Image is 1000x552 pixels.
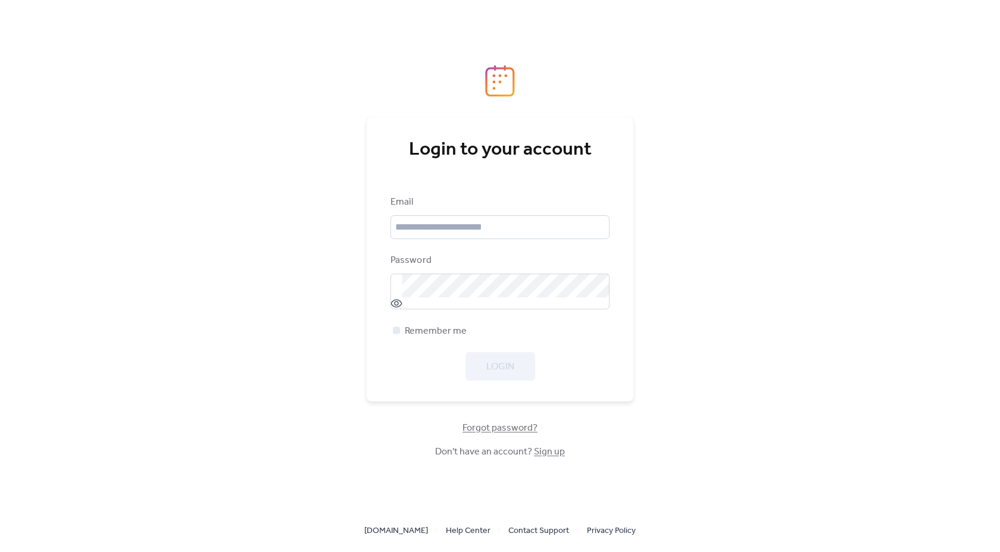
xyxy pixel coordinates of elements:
div: Email [390,195,607,209]
a: Contact Support [508,523,569,538]
span: [DOMAIN_NAME] [364,524,428,538]
a: Help Center [446,523,490,538]
span: Contact Support [508,524,569,538]
span: Forgot password? [462,421,537,435]
div: Login to your account [390,138,610,162]
a: [DOMAIN_NAME] [364,523,428,538]
div: Password [390,253,607,268]
span: Don't have an account? [435,445,565,459]
span: Help Center [446,524,490,538]
span: Privacy Policy [587,524,636,538]
a: Sign up [534,443,565,461]
img: logo [485,65,515,97]
span: Remember me [405,324,467,338]
a: Privacy Policy [587,523,636,538]
a: Forgot password? [462,425,537,431]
